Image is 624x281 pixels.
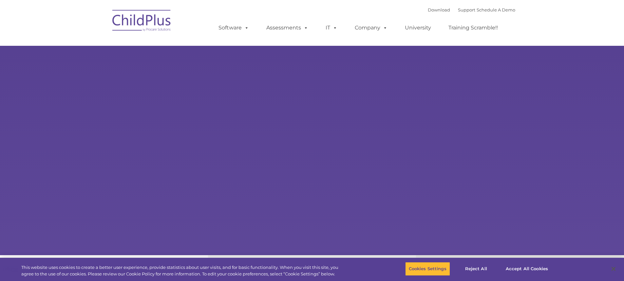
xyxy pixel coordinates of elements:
[442,21,504,34] a: Training Scramble!!
[319,21,344,34] a: IT
[21,264,343,277] div: This website uses cookies to create a better user experience, provide statistics about user visit...
[212,21,255,34] a: Software
[398,21,438,34] a: University
[428,7,450,12] a: Download
[606,262,621,276] button: Close
[456,262,497,276] button: Reject All
[477,7,515,12] a: Schedule A Demo
[348,21,394,34] a: Company
[502,262,552,276] button: Accept All Cookies
[458,7,475,12] a: Support
[109,5,175,38] img: ChildPlus by Procare Solutions
[428,7,515,12] font: |
[405,262,450,276] button: Cookies Settings
[260,21,315,34] a: Assessments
